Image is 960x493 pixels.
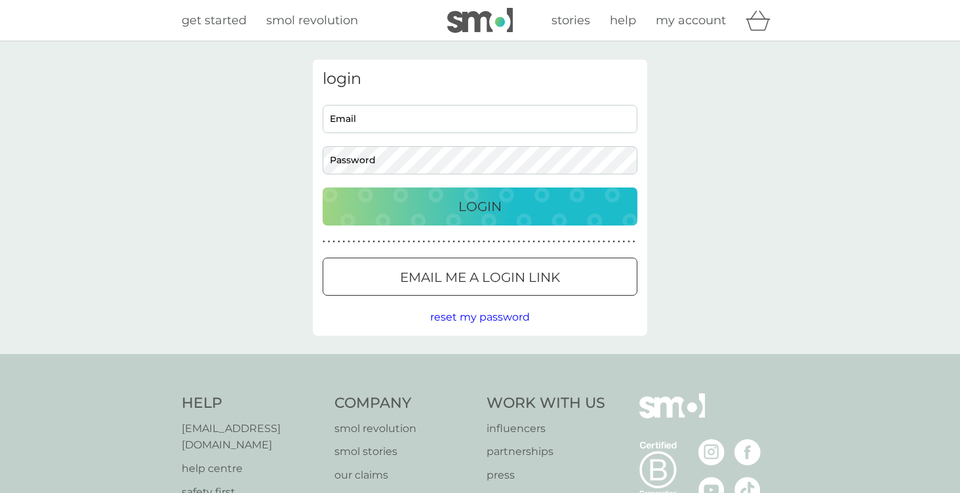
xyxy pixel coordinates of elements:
p: ● [412,239,415,245]
p: ● [463,239,466,245]
div: basket [746,7,778,33]
p: ● [368,239,370,245]
p: ● [403,239,405,245]
img: visit the smol Instagram page [698,439,725,465]
p: ● [623,239,626,245]
p: ● [473,239,475,245]
p: ● [612,239,615,245]
a: our claims [334,467,474,484]
p: ● [498,239,500,245]
a: smol stories [334,443,474,460]
p: ● [588,239,590,245]
a: influencers [487,420,605,437]
p: ● [338,239,340,245]
p: ● [568,239,570,245]
p: ● [597,239,600,245]
p: ● [437,239,440,245]
a: get started [182,11,247,30]
p: ● [357,239,360,245]
p: ● [583,239,586,245]
a: press [487,467,605,484]
p: ● [528,239,530,245]
span: my account [656,13,726,28]
button: reset my password [430,309,530,326]
p: ● [397,239,400,245]
p: ● [618,239,620,245]
p: ● [523,239,525,245]
button: Login [323,187,637,226]
p: ● [488,239,490,245]
p: ● [538,239,540,245]
p: ● [328,239,330,245]
p: ● [578,239,580,245]
h4: Company [334,393,474,414]
p: ● [503,239,506,245]
p: ● [343,239,346,245]
p: ● [332,239,335,245]
p: ● [378,239,380,245]
img: visit the smol Facebook page [734,439,761,465]
p: ● [553,239,555,245]
img: smol [447,8,513,33]
p: ● [363,239,365,245]
a: partnerships [487,443,605,460]
p: ● [448,239,450,245]
p: ● [323,239,325,245]
p: ● [458,239,460,245]
span: get started [182,13,247,28]
h4: Help [182,393,321,414]
p: ● [563,239,565,245]
p: ● [348,239,350,245]
p: ● [433,239,435,245]
a: [EMAIL_ADDRESS][DOMAIN_NAME] [182,420,321,454]
p: ● [548,239,550,245]
p: ● [428,239,430,245]
p: ● [383,239,386,245]
img: smol [639,393,705,438]
p: ● [572,239,575,245]
p: Email me a login link [400,267,560,288]
span: smol revolution [266,13,358,28]
button: Email me a login link [323,258,637,296]
span: help [610,13,636,28]
p: ● [393,239,395,245]
p: ● [513,239,515,245]
p: ● [508,239,510,245]
p: ● [468,239,470,245]
p: help centre [182,460,321,477]
a: smol revolution [266,11,358,30]
h3: login [323,69,637,89]
p: ● [452,239,455,245]
p: ● [372,239,375,245]
span: stories [551,13,590,28]
span: reset my password [430,311,530,323]
p: ● [532,239,535,245]
p: ● [593,239,595,245]
p: ● [603,239,605,245]
p: ● [353,239,355,245]
a: stories [551,11,590,30]
a: my account [656,11,726,30]
p: ● [517,239,520,245]
p: ● [628,239,630,245]
p: ● [443,239,445,245]
p: ● [633,239,635,245]
p: ● [483,239,485,245]
p: ● [608,239,610,245]
a: smol revolution [334,420,474,437]
h4: Work With Us [487,393,605,414]
p: ● [408,239,410,245]
p: ● [543,239,546,245]
p: ● [388,239,390,245]
p: ● [477,239,480,245]
a: help [610,11,636,30]
p: ● [418,239,420,245]
p: ● [557,239,560,245]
